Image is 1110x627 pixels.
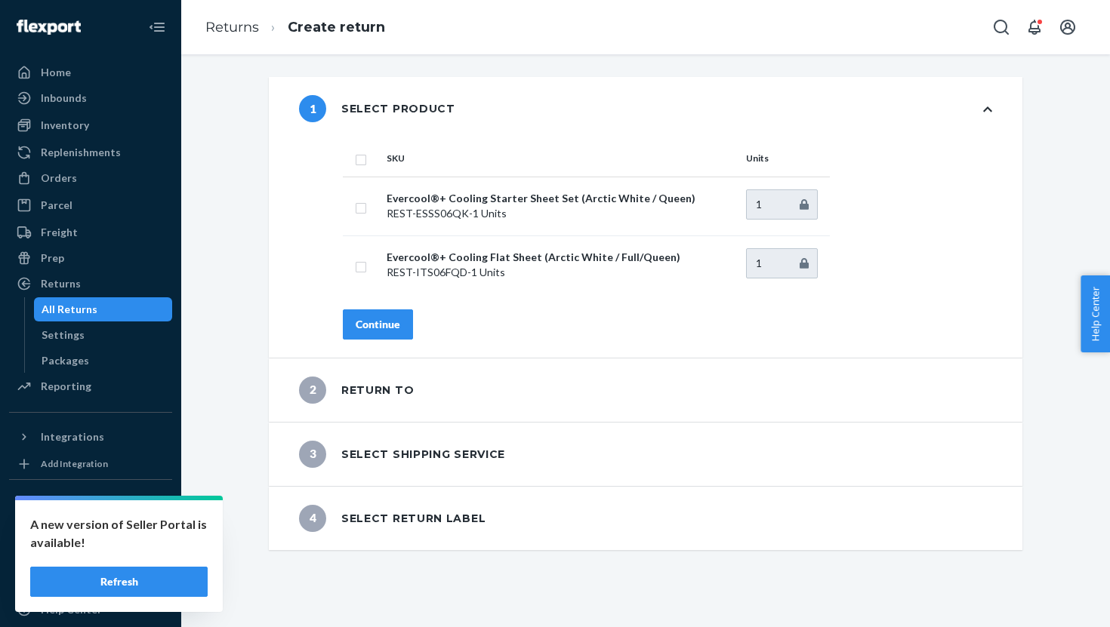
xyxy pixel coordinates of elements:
a: Inventory [9,113,172,137]
a: Home [9,60,172,85]
a: Create return [288,19,385,35]
a: Returns [205,19,259,35]
div: Returns [41,276,81,291]
span: 2 [299,377,326,404]
th: Units [740,140,830,177]
button: Continue [343,309,413,340]
a: Talk to Support [9,572,172,596]
th: SKU [381,140,740,177]
button: Open account menu [1053,12,1083,42]
div: Select return label [299,505,486,532]
input: Enter quantity [746,189,818,220]
p: REST-ITS06FQD - 1 Units [387,265,734,280]
img: Flexport logo [17,20,81,35]
p: A new version of Seller Portal is available! [30,515,208,552]
div: Reporting [41,379,91,394]
div: All Returns [42,302,97,317]
div: Freight [41,225,78,240]
div: Prep [41,250,64,266]
a: Settings [9,546,172,570]
a: Add Integration [9,455,172,473]
p: Evercool®+ Cooling Starter Sheet Set (Arctic White / Queen) [387,191,734,206]
a: Help Center [9,598,172,622]
input: Enter quantity [746,248,818,278]
div: Orders [41,171,77,186]
button: Integrations [9,425,172,449]
a: Orders [9,166,172,190]
span: 4 [299,505,326,532]
a: Add Fast Tag [9,522,172,540]
div: Replenishments [41,145,121,160]
a: Packages [34,349,173,373]
button: Help Center [1081,275,1110,352]
button: Fast Tags [9,492,172,516]
button: Refresh [30,567,208,597]
div: Settings [42,327,85,343]
button: Close Navigation [142,12,172,42]
div: Home [41,65,71,80]
div: Packages [42,353,89,368]
div: Return to [299,377,414,404]
span: 3 [299,441,326,468]
a: Returns [9,272,172,296]
div: Continue [356,317,400,332]
button: Open notifications [1019,12,1050,42]
a: Prep [9,246,172,270]
div: Select product [299,95,455,122]
ol: breadcrumbs [193,5,397,50]
a: All Returns [34,297,173,321]
a: Replenishments [9,140,172,164]
a: Freight [9,220,172,244]
a: Reporting [9,374,172,398]
div: Inbounds [41,91,87,106]
a: Settings [34,323,173,347]
div: Parcel [41,198,72,213]
a: Inbounds [9,86,172,110]
a: Parcel [9,193,172,217]
div: Inventory [41,118,89,133]
div: Integrations [41,429,104,444]
button: Open Search Box [986,12,1016,42]
div: Add Integration [41,457,108,470]
div: Select shipping service [299,441,505,468]
p: REST-ESSS06QK - 1 Units [387,206,734,221]
p: Evercool®+ Cooling Flat Sheet (Arctic White / Full/Queen) [387,250,734,265]
span: 1 [299,95,326,122]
